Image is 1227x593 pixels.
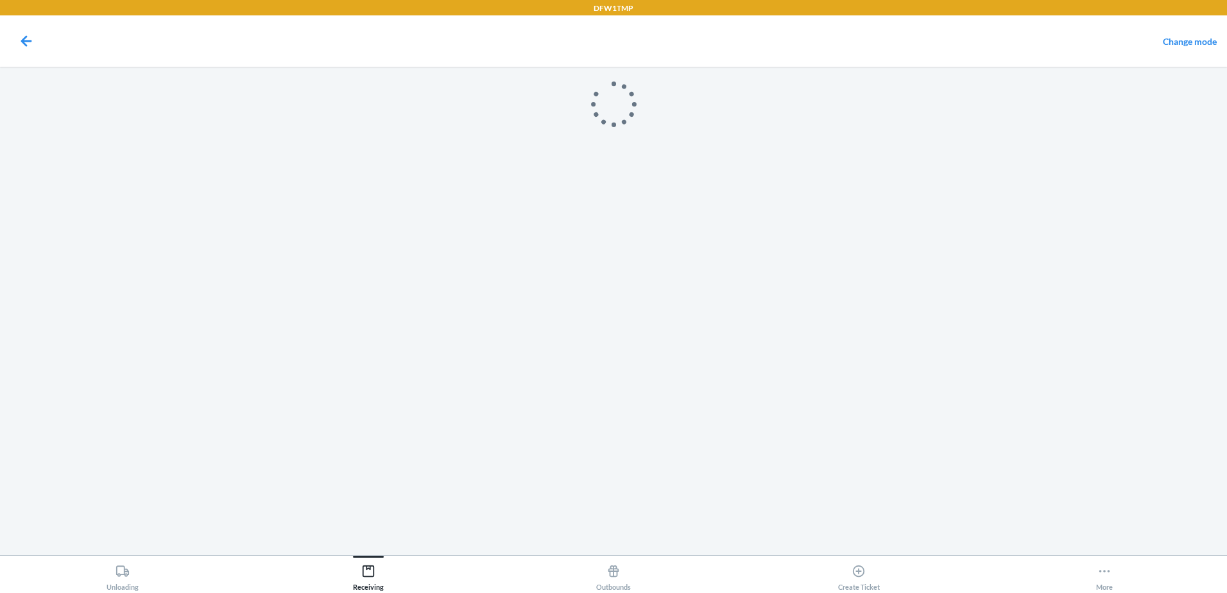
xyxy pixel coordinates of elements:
button: Create Ticket [736,556,981,591]
div: Unloading [107,559,139,591]
div: Outbounds [596,559,631,591]
div: More [1096,559,1113,591]
div: Create Ticket [838,559,880,591]
button: More [982,556,1227,591]
div: Receiving [353,559,384,591]
button: Outbounds [491,556,736,591]
button: Receiving [245,556,490,591]
p: DFW1TMP [594,3,633,14]
a: Change mode [1163,36,1217,47]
